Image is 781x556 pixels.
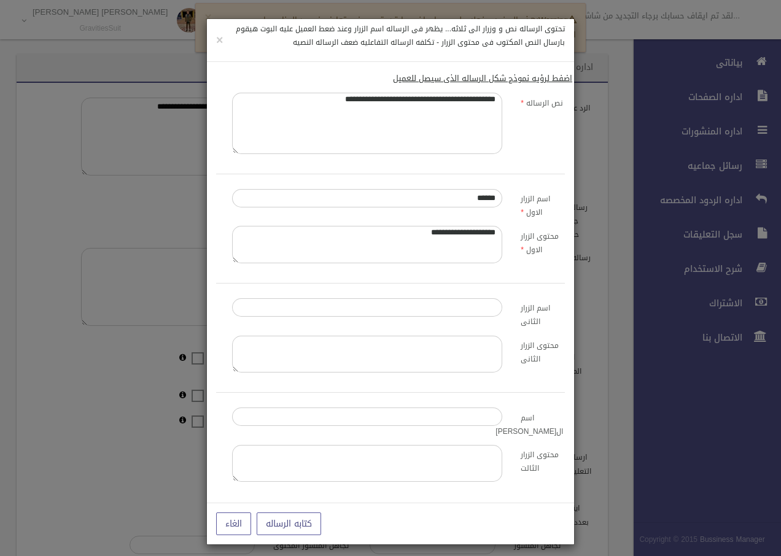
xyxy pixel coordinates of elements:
[511,189,572,220] label: اسم الزرار الاول
[511,226,572,257] label: محتوى الزرار الاول
[216,29,223,52] span: ×
[511,336,572,366] label: محتوى الزرار الثانى
[511,407,572,438] label: اسم ال[PERSON_NAME]
[393,71,572,86] a: اضفط لرؤيه نموذج شكل الرساله الذى سيصل للعميل
[216,22,565,49] h6: تحتوى الرساله نص و وزرار الى ثلاثه... يظهر فى الرساله اسم الزرار وعند ضعط العميل عليه البوت هيقوم...
[257,512,321,535] button: كتابه الرساله
[216,512,251,535] button: الغاء
[216,34,223,47] button: Close
[511,445,572,476] label: محتوى الزرار الثالت
[511,298,572,329] label: اسم الزرار الثانى
[511,93,572,110] label: نص الرساله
